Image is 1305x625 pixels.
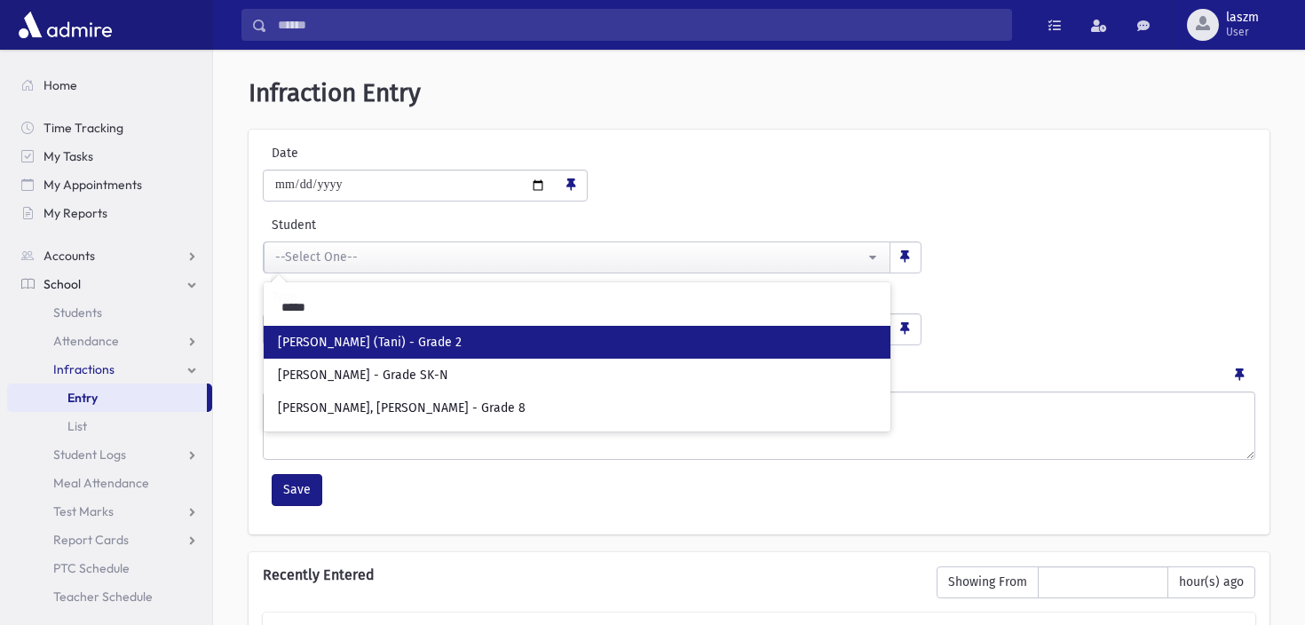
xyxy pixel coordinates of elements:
[53,447,126,463] span: Student Logs
[43,177,142,193] span: My Appointments
[7,114,212,142] a: Time Tracking
[937,566,1039,598] span: Showing From
[278,367,448,384] span: [PERSON_NAME] - Grade SK-N
[7,412,212,440] a: List
[7,170,212,199] a: My Appointments
[1226,25,1259,39] span: User
[7,298,212,327] a: Students
[7,497,212,526] a: Test Marks
[53,532,129,548] span: Report Cards
[43,248,95,264] span: Accounts
[67,418,87,434] span: List
[53,305,102,320] span: Students
[7,440,212,469] a: Student Logs
[1167,566,1255,598] span: hour(s) ago
[53,589,153,605] span: Teacher Schedule
[249,78,421,107] span: Infraction Entry
[7,199,212,227] a: My Reports
[7,469,212,497] a: Meal Attendance
[7,142,212,170] a: My Tasks
[278,400,526,417] span: [PERSON_NAME], [PERSON_NAME] - Grade 8
[43,205,107,221] span: My Reports
[267,9,1011,41] input: Search
[275,248,865,266] div: --Select One--
[43,77,77,93] span: Home
[14,7,116,43] img: AdmirePro
[271,293,883,322] input: Search
[263,566,919,583] h6: Recently Entered
[263,144,371,162] label: Date
[7,526,212,554] a: Report Cards
[272,474,322,506] button: Save
[264,241,890,273] button: --Select One--
[7,71,212,99] a: Home
[53,333,119,349] span: Attendance
[7,327,212,355] a: Attendance
[67,390,98,406] span: Entry
[43,276,81,292] span: School
[1226,11,1259,25] span: laszm
[278,334,462,352] span: [PERSON_NAME] (Tani) - Grade 2
[43,120,123,136] span: Time Tracking
[263,288,592,306] label: Type
[7,241,212,270] a: Accounts
[43,148,93,164] span: My Tasks
[53,503,114,519] span: Test Marks
[263,360,290,384] label: Note
[7,582,212,611] a: Teacher Schedule
[7,355,212,384] a: Infractions
[53,560,130,576] span: PTC Schedule
[7,270,212,298] a: School
[53,475,149,491] span: Meal Attendance
[7,554,212,582] a: PTC Schedule
[7,384,207,412] a: Entry
[53,361,115,377] span: Infractions
[263,216,702,234] label: Student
